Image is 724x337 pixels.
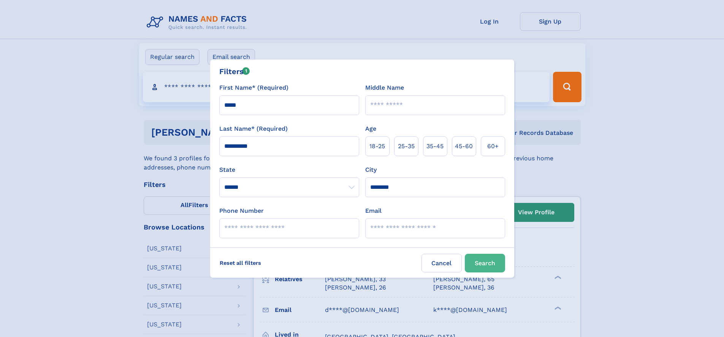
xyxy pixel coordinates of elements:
label: First Name* (Required) [219,83,288,92]
label: Middle Name [365,83,404,92]
span: 35‑45 [426,142,444,151]
label: Last Name* (Required) [219,124,288,133]
label: City [365,165,377,174]
span: 25‑35 [398,142,415,151]
label: Reset all filters [215,254,266,272]
span: 18‑25 [369,142,385,151]
label: Email [365,206,382,215]
label: Age [365,124,376,133]
label: Phone Number [219,206,264,215]
div: Filters [219,66,250,77]
button: Search [465,254,505,272]
label: Cancel [421,254,462,272]
span: 45‑60 [455,142,473,151]
label: State [219,165,359,174]
span: 60+ [487,142,499,151]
